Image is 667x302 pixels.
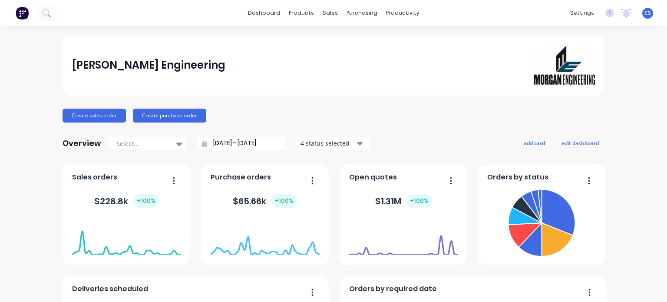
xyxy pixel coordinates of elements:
span: Open quotes [349,172,397,183]
button: 4 status selected [296,137,370,150]
div: + 100 % [133,194,159,208]
img: Factory [16,7,29,20]
button: edit dashboard [556,137,604,149]
button: add card [518,137,551,149]
div: products [284,7,318,20]
span: Sales orders [72,172,117,183]
div: productivity [382,7,424,20]
div: 4 status selected [300,139,355,148]
img: Morgan Engineering [534,46,595,85]
button: Create purchase order [133,109,206,123]
div: + 100 % [406,194,432,208]
span: Orders by status [487,172,548,183]
div: $ 65.66k [233,194,297,208]
div: $ 228.8k [94,194,159,208]
span: Purchase orders [211,172,271,183]
a: dashboard [244,7,284,20]
div: sales [318,7,342,20]
div: [PERSON_NAME] Engineering [72,56,225,74]
div: $ 1.31M [375,194,432,208]
button: Create sales order [63,109,126,123]
div: settings [566,7,598,20]
div: Overview [63,135,101,152]
span: CS [644,9,651,17]
div: + 100 % [271,194,297,208]
div: purchasing [342,7,382,20]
